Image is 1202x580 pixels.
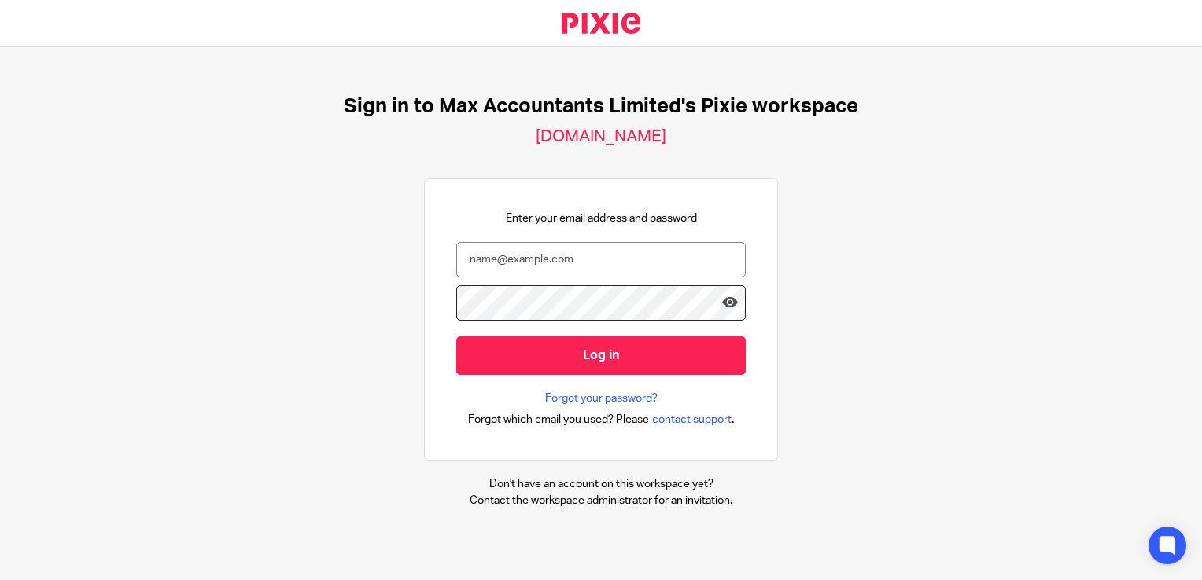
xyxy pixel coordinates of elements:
[506,211,697,226] p: Enter your email address and password
[456,336,746,375] input: Log in
[652,412,732,428] span: contact support
[545,391,658,406] a: Forgot your password?
[456,242,746,277] input: name@example.com
[344,94,858,119] h1: Sign in to Max Accountants Limited's Pixie workspace
[470,476,732,492] p: Don't have an account on this workspace yet?
[470,493,732,508] p: Contact the workspace administrator for an invitation.
[536,127,666,147] h2: [DOMAIN_NAME]
[468,410,735,428] div: .
[468,412,649,428] span: Forgot which email you used? Please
